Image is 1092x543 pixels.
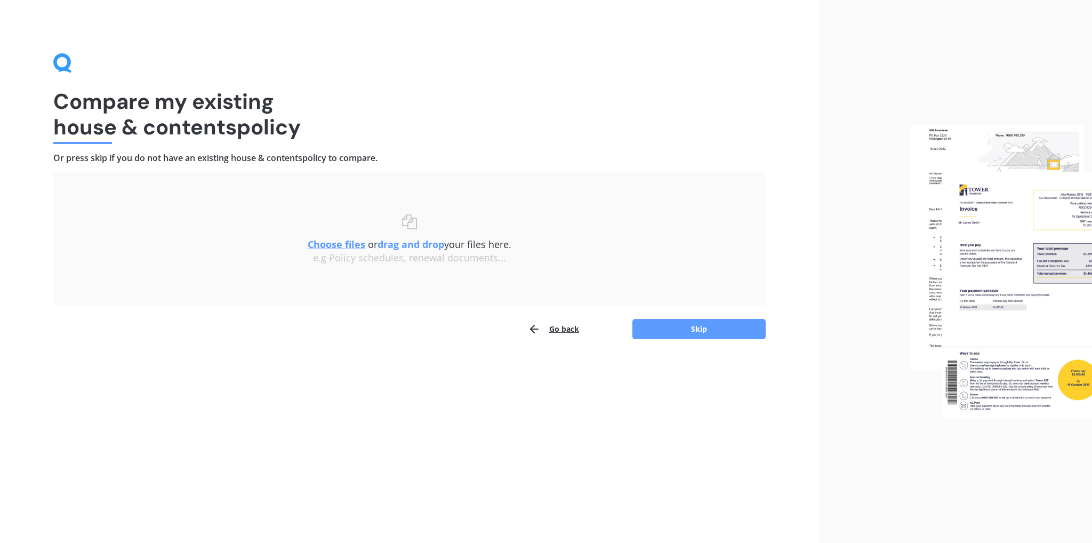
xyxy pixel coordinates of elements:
[378,238,444,251] b: drag and drop
[528,318,579,340] button: Go back
[308,238,511,251] span: or your files here.
[53,153,766,164] h4: Or press skip if you do not have an existing house & contents policy to compare.
[632,319,766,339] button: Skip
[308,238,365,251] u: Choose files
[910,125,1092,418] img: files.webp
[53,89,766,140] h1: Compare my existing house & contents policy
[75,252,744,264] div: e.g Policy schedules, renewal documents...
